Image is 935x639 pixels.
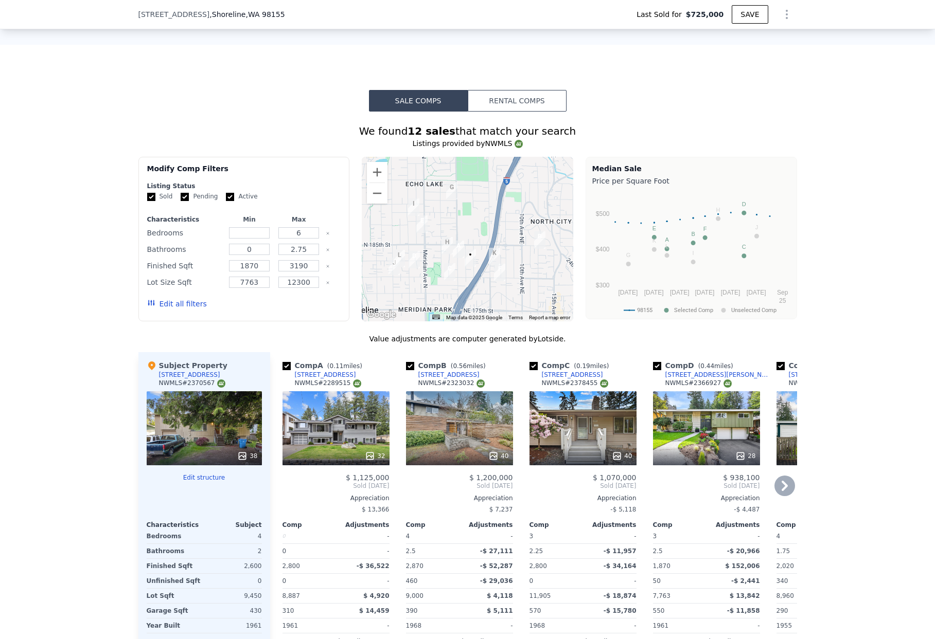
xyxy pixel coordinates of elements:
[777,533,781,540] span: 4
[653,592,671,599] span: 7,763
[326,248,330,252] button: Clear
[406,577,418,585] span: 460
[720,289,740,296] text: [DATE]
[353,379,361,388] img: NWMLS Logo
[653,360,737,371] div: Comp D
[418,371,480,379] div: [STREET_ADDRESS]
[530,592,551,599] span: 11,905
[409,251,420,268] div: 18039 Burke Ave N
[283,360,366,371] div: Comp A
[542,379,608,388] div: NWMLS # 2378455
[462,529,513,543] div: -
[147,521,204,529] div: Characteristics
[777,494,884,502] div: Appreciation
[147,226,223,240] div: Bedrooms
[508,315,523,320] a: Terms (opens in new tab)
[394,250,405,267] div: 18119 Densmore Ave N
[652,238,656,244] text: K
[694,362,737,370] span: ( miles)
[330,362,344,370] span: 0.11
[777,544,828,558] div: 1.75
[147,192,173,201] label: Sold
[542,371,603,379] div: [STREET_ADDRESS]
[789,379,855,388] div: NWMLS # 2297748
[468,90,567,112] button: Rental Comps
[147,182,341,190] div: Listing Status
[147,193,155,201] input: Sold
[147,215,223,224] div: Characteristics
[406,533,410,540] span: 4
[408,198,419,216] div: 18925 Burke Ave N
[159,371,220,379] div: [STREET_ADDRESS]
[592,163,790,174] div: Median Sale
[692,250,694,256] text: I
[777,360,860,371] div: Comp E
[338,529,390,543] div: -
[138,138,797,149] div: Listings provided by NWMLS
[416,215,428,233] div: 18551 Meridian Ave N
[406,521,460,529] div: Comp
[604,562,637,570] span: -$ 34,164
[406,494,513,502] div: Appreciation
[147,574,202,588] div: Unfinished Sqft
[338,618,390,633] div: -
[147,589,202,603] div: Lot Sqft
[653,577,661,585] span: 50
[626,252,630,258] text: G
[480,547,513,555] span: -$ 27,111
[283,618,334,633] div: 1961
[446,315,502,320] span: Map data ©2025 Google
[674,307,713,314] text: Selected Comp
[283,607,294,614] span: 310
[488,451,508,461] div: 40
[530,533,534,540] span: 3
[732,5,768,24] button: SAVE
[418,379,485,388] div: NWMLS # 2323032
[604,592,637,599] span: -$ 18,874
[585,529,637,543] div: -
[147,242,223,257] div: Bathrooms
[206,604,262,618] div: 430
[147,163,341,182] div: Modify Comp Filters
[406,562,424,570] span: 2,870
[369,90,468,112] button: Sale Comps
[276,215,322,224] div: Max
[326,281,330,285] button: Clear
[777,577,788,585] span: 340
[406,607,418,614] span: 390
[364,308,398,321] a: Open this area in Google Maps (opens a new window)
[477,379,485,388] img: NWMLS Logo
[534,231,545,249] div: 1211 NE 185th St
[593,473,637,482] span: $ 1,070,000
[530,562,547,570] span: 2,800
[346,473,390,482] span: $ 1,125,000
[700,362,714,370] span: 0.44
[734,506,760,513] span: -$ 4,487
[703,226,707,232] text: F
[138,9,210,20] span: [STREET_ADDRESS]
[336,521,390,529] div: Adjustments
[742,201,746,207] text: D
[600,379,608,388] img: NWMLS Logo
[204,521,262,529] div: Subject
[147,360,227,371] div: Subject Property
[789,371,850,379] div: [STREET_ADDRESS]
[323,362,366,370] span: ( miles)
[530,544,581,558] div: 2.25
[665,236,669,243] text: A
[530,360,613,371] div: Comp C
[755,224,758,230] text: J
[363,592,389,599] span: $ 4,920
[338,544,390,558] div: -
[362,506,389,513] span: $ 13,366
[462,618,513,633] div: -
[489,506,513,513] span: $ 7,237
[147,618,202,633] div: Year Built
[338,574,390,588] div: -
[735,451,755,461] div: 28
[408,125,455,137] strong: 12 sales
[570,362,613,370] span: ( miles)
[147,544,202,558] div: Bathrooms
[357,562,390,570] span: -$ 36,522
[652,225,656,231] text: E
